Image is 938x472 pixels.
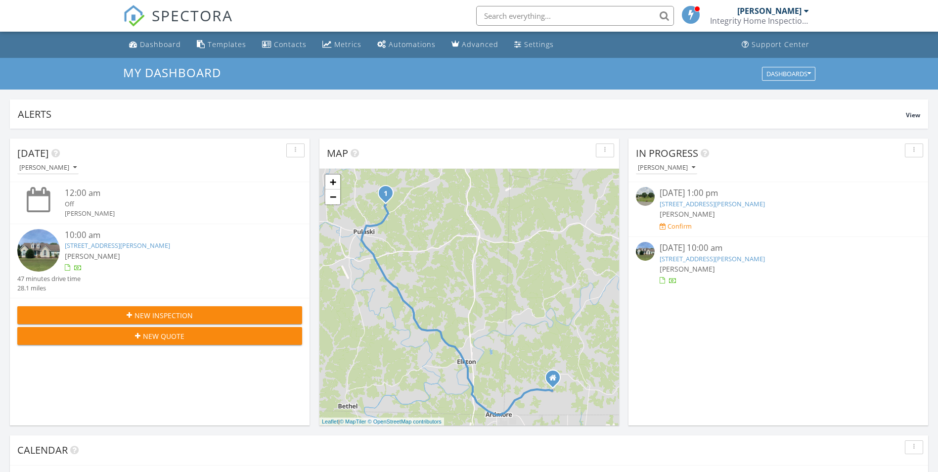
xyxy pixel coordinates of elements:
[660,209,715,219] span: [PERSON_NAME]
[17,327,302,345] button: New Quote
[322,419,338,425] a: Leaflet
[737,6,802,16] div: [PERSON_NAME]
[638,164,695,171] div: [PERSON_NAME]
[65,199,278,209] div: Off
[510,36,558,54] a: Settings
[123,64,221,81] span: My Dashboard
[906,111,920,119] span: View
[65,187,278,199] div: 12:00 am
[636,187,655,206] img: streetview
[208,40,246,49] div: Templates
[636,242,921,286] a: [DATE] 10:00 am [STREET_ADDRESS][PERSON_NAME] [PERSON_NAME]
[18,107,906,121] div: Alerts
[17,229,60,272] img: image_processing202508288179f4vk.jpeg
[766,70,811,77] div: Dashboards
[140,40,181,49] div: Dashboard
[636,146,698,160] span: In Progress
[384,190,388,197] i: 1
[274,40,307,49] div: Contacts
[660,187,897,199] div: [DATE] 1:00 pm
[373,36,440,54] a: Automations (Basic)
[193,36,250,54] a: Templates
[668,222,692,230] div: Confirm
[447,36,502,54] a: Advanced
[319,418,444,426] div: |
[17,274,81,283] div: 47 minutes drive time
[327,146,348,160] span: Map
[660,264,715,274] span: [PERSON_NAME]
[325,189,340,204] a: Zoom out
[636,161,697,175] button: [PERSON_NAME]
[660,254,765,263] a: [STREET_ADDRESS][PERSON_NAME]
[710,16,809,26] div: Integrity Home Inspection Services, LLC
[65,229,278,241] div: 10:00 am
[553,378,559,383] div: 293 Jones Rd., Taft TN 38488
[65,251,120,261] span: [PERSON_NAME]
[318,36,365,54] a: Metrics
[340,419,366,425] a: © MapTiler
[334,40,361,49] div: Metrics
[386,193,392,199] div: 101 Paula Pl Ct, Pulaski, TN 38478
[143,331,184,341] span: New Quote
[476,6,674,26] input: Search everything...
[17,146,49,160] span: [DATE]
[17,283,81,293] div: 28.1 miles
[258,36,311,54] a: Contacts
[152,5,233,26] span: SPECTORA
[636,242,655,261] img: image_processing202508288179f4vk.jpeg
[65,241,170,250] a: [STREET_ADDRESS][PERSON_NAME]
[660,199,765,208] a: [STREET_ADDRESS][PERSON_NAME]
[660,242,897,254] div: [DATE] 10:00 am
[123,5,145,27] img: The Best Home Inspection Software - Spectora
[368,419,442,425] a: © OpenStreetMap contributors
[17,161,79,175] button: [PERSON_NAME]
[636,187,921,231] a: [DATE] 1:00 pm [STREET_ADDRESS][PERSON_NAME] [PERSON_NAME] Confirm
[762,67,815,81] button: Dashboards
[660,222,692,231] a: Confirm
[17,306,302,324] button: New Inspection
[17,229,302,293] a: 10:00 am [STREET_ADDRESS][PERSON_NAME] [PERSON_NAME] 47 minutes drive time 28.1 miles
[19,164,77,171] div: [PERSON_NAME]
[325,175,340,189] a: Zoom in
[752,40,809,49] div: Support Center
[738,36,813,54] a: Support Center
[134,310,193,321] span: New Inspection
[17,443,68,457] span: Calendar
[123,13,233,34] a: SPECTORA
[524,40,554,49] div: Settings
[462,40,498,49] div: Advanced
[65,209,278,218] div: [PERSON_NAME]
[125,36,185,54] a: Dashboard
[389,40,436,49] div: Automations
